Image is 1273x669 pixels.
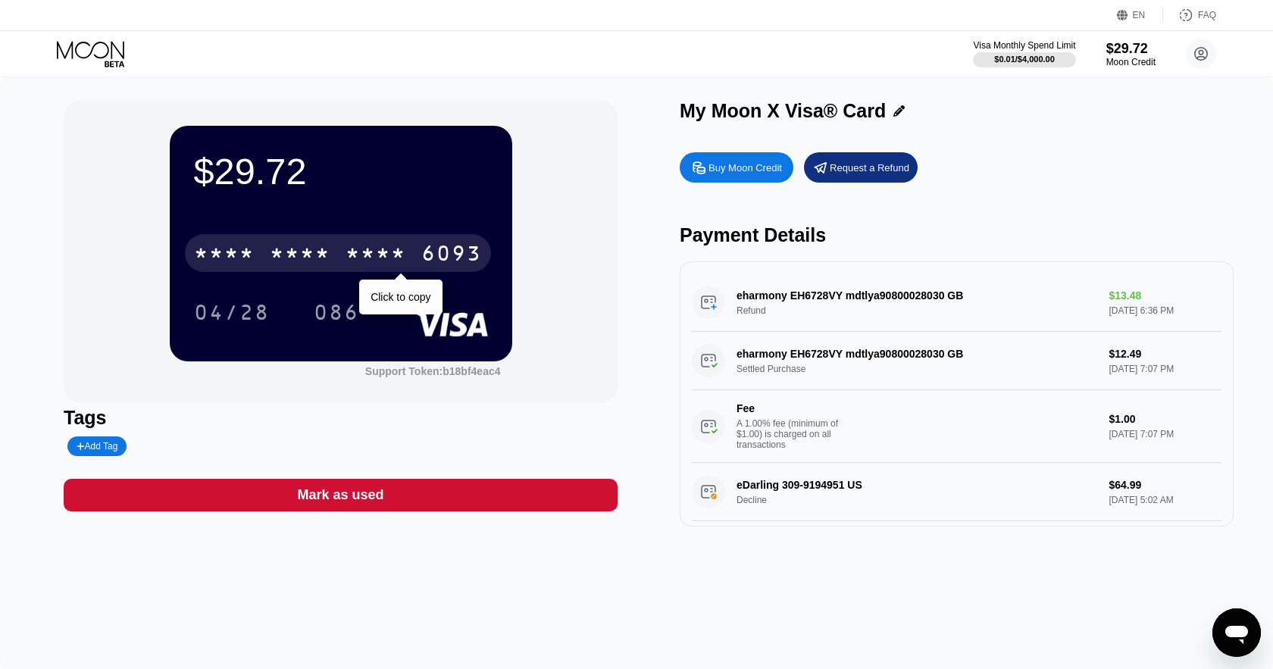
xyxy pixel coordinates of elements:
div: $0.01 / $4,000.00 [994,55,1055,64]
div: 086 [314,302,359,327]
div: $29.72 [194,150,488,192]
div: EN [1117,8,1163,23]
div: [DATE] 7:07 PM [1109,429,1221,439]
div: FAQ [1198,10,1216,20]
div: Tags [64,407,618,429]
div: Add Tag [67,436,127,456]
div: My Moon X Visa® Card [680,100,886,122]
div: Add Tag [77,441,117,452]
div: Visa Monthly Spend Limit [973,40,1075,51]
iframe: Button to launch messaging window [1212,608,1261,657]
div: Buy Moon Credit [680,152,793,183]
div: Payment Details [680,224,1234,246]
div: Request a Refund [830,161,909,174]
div: Fee [737,402,843,414]
div: $29.72 [1106,41,1156,57]
div: A 1.00% fee (minimum of $1.00) is charged on all transactions [737,418,850,450]
div: 6093 [421,243,482,267]
div: 086 [302,293,371,331]
div: Buy Moon Credit [708,161,782,174]
div: Mark as used [297,486,383,504]
div: $1.00 [1109,413,1221,425]
div: FAQ [1163,8,1216,23]
div: Support Token:b18bf4eac4 [365,365,501,377]
div: Click to copy [371,291,430,303]
div: Request a Refund [804,152,918,183]
div: 04/28 [194,302,270,327]
div: EN [1133,10,1146,20]
div: 04/28 [183,293,281,331]
div: Visa Monthly Spend Limit$0.01/$4,000.00 [973,40,1075,67]
div: FeeA 1.00% fee (minimum of $1.00) is charged on all transactions$1.00[DATE] 7:07 PM [692,390,1221,463]
div: Mark as used [64,479,618,511]
div: $29.72Moon Credit [1106,41,1156,67]
div: Support Token: b18bf4eac4 [365,365,501,377]
div: Moon Credit [1106,57,1156,67]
